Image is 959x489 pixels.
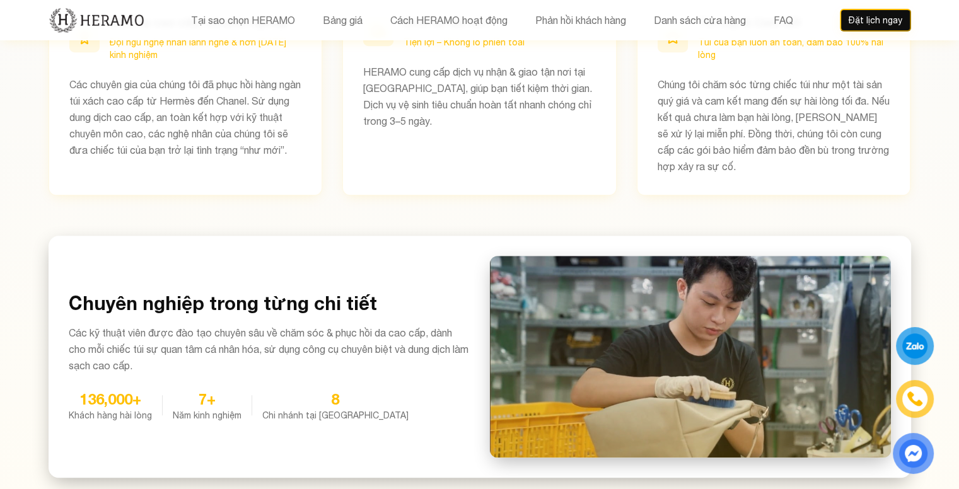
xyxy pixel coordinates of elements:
button: Bảng giá [319,12,366,28]
img: phone-icon [908,392,922,406]
div: 7+ [173,389,241,409]
button: Phản hồi khách hàng [532,12,630,28]
a: phone-icon [898,382,932,416]
button: FAQ [770,12,797,28]
img: new-logo.3f60348b.png [49,7,145,33]
button: Cách HERAMO hoạt động [387,12,511,28]
button: Tại sao chọn HERAMO [187,12,299,28]
p: Đội ngũ nghệ nhân lành nghề & hơn [DATE] kinh nghiệm [110,36,302,61]
button: Danh sách cửa hàng [650,12,750,28]
p: Túi của bạn luôn an toàn, đảm bảo 100% hài lòng [698,36,890,61]
div: Chi nhánh tại [GEOGRAPHIC_DATA] [262,409,409,422]
p: Các chuyên gia của chúng tôi đã phục hồi hàng ngàn túi xách cao cấp từ Hermès đến Chanel. Sử dụng... [69,76,302,158]
div: Khách hàng hài lòng [69,409,152,422]
button: Đặt lịch ngay [840,9,911,32]
h3: Chuyên nghiệp trong từng chi tiết [69,292,470,314]
p: Tiện lợi – Không lo phiền toái [404,36,525,49]
div: 8 [262,389,409,409]
div: 136,000+ [69,389,152,409]
div: Năm kinh nghiệm [173,409,241,422]
p: Chúng tôi chăm sóc từng chiếc túi như một tài sản quý giá và cam kết mang đến sự hài lòng tối đa.... [658,76,890,175]
p: Các kỹ thuật viên được đào tạo chuyên sâu về chăm sóc & phục hồi da cao cấp, dành cho mỗi chiếc t... [69,325,470,374]
p: HERAMO cung cấp dịch vụ nhận & giao tận nơi tại [GEOGRAPHIC_DATA], giúp bạn tiết kiệm thời gian. ... [363,64,596,129]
